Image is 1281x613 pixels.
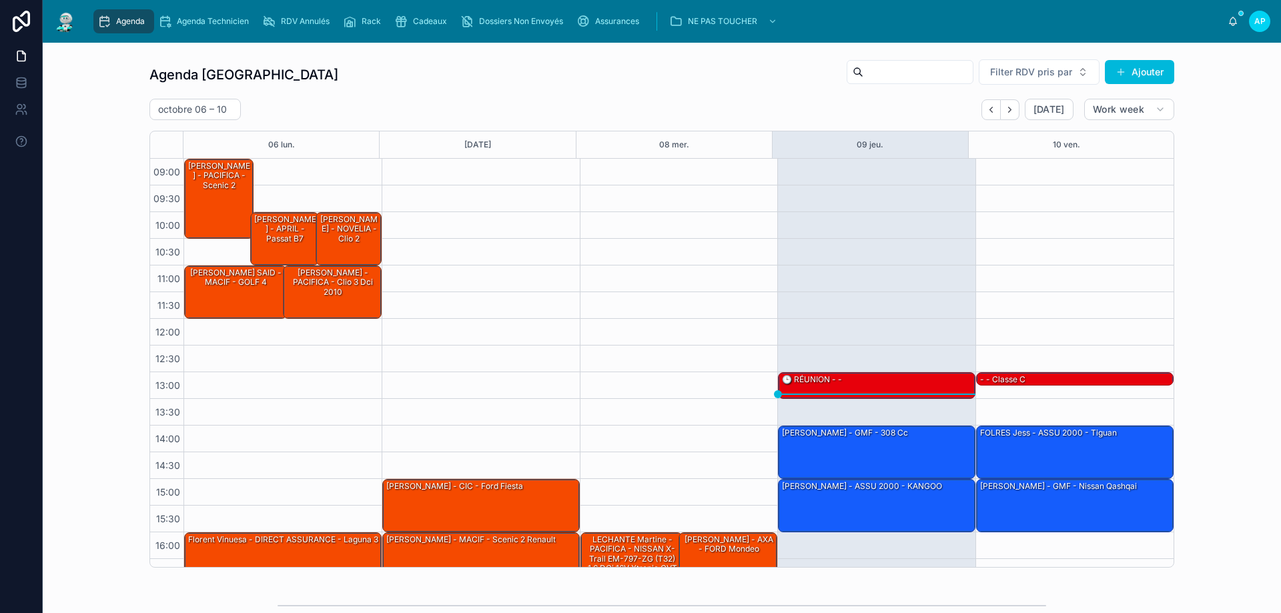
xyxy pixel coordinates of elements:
[153,486,183,498] span: 15:00
[1025,99,1074,120] button: [DATE]
[152,326,183,338] span: 12:00
[781,427,909,439] div: [PERSON_NAME] - GMF - 308 cc
[88,7,1228,36] div: scrollable content
[479,16,563,27] span: Dossiers Non Envoyés
[979,59,1100,85] button: Select Button
[413,16,447,27] span: Cadeaux
[177,16,249,27] span: Agenda Technicien
[1254,16,1266,27] span: AP
[1001,99,1019,120] button: Next
[339,9,390,33] a: Rack
[1084,99,1174,120] button: Work week
[572,9,649,33] a: Assurances
[187,267,286,289] div: [PERSON_NAME] SAID - MACIF - GOLF 4
[362,16,381,27] span: Rack
[385,480,524,492] div: [PERSON_NAME] - CIC - ford fiesta
[187,534,380,546] div: Florent Vinuesa - DIRECT ASSURANCE - laguna 3
[464,131,491,158] button: [DATE]
[158,103,227,116] h2: octobre 06 – 10
[781,374,843,386] div: 🕒 RÉUNION - -
[116,16,145,27] span: Agenda
[385,534,557,546] div: [PERSON_NAME] - MACIF - scenic 2 renault
[152,246,183,257] span: 10:30
[679,533,777,585] div: [PERSON_NAME] - AXA - FORD mondeo
[187,160,252,191] div: [PERSON_NAME] - PACIFICA - scenic 2
[1033,103,1065,115] span: [DATE]
[185,159,253,238] div: [PERSON_NAME] - PACIFICA - scenic 2
[779,426,975,478] div: [PERSON_NAME] - GMF - 308 cc
[185,266,286,318] div: [PERSON_NAME] SAID - MACIF - GOLF 4
[581,533,683,585] div: LECHANTE Martine - PACIFICA - NISSAN X-Trail EM-797-ZG (T32) 1.6 dCi 16V Xtronic CVT 2WD S&S 130 ...
[977,373,1173,386] div: - - classe c
[979,480,1138,492] div: [PERSON_NAME] - GMF - Nissan qashqai
[1093,103,1144,115] span: Work week
[977,426,1173,478] div: FOLRES jess - ASSU 2000 - tiguan
[779,373,975,398] div: 🕒 RÉUNION - -
[150,193,183,204] span: 09:30
[185,533,381,585] div: Florent Vinuesa - DIRECT ASSURANCE - laguna 3
[251,213,319,265] div: [PERSON_NAME] - APRIL - passat B7
[258,9,339,33] a: RDV Annulés
[383,533,579,612] div: [PERSON_NAME] - MACIF - scenic 2 renault
[150,166,183,177] span: 09:00
[990,65,1072,79] span: Filter RDV pris par
[154,273,183,284] span: 11:00
[659,131,689,158] button: 08 mer.
[456,9,572,33] a: Dossiers Non Envoyés
[268,131,295,158] button: 06 lun.
[681,534,776,556] div: [PERSON_NAME] - AXA - FORD mondeo
[152,380,183,391] span: 13:00
[781,480,943,492] div: [PERSON_NAME] - ASSU 2000 - KANGOO
[152,566,183,578] span: 16:30
[981,99,1001,120] button: Back
[153,513,183,524] span: 15:30
[857,131,883,158] button: 09 jeu.
[152,460,183,471] span: 14:30
[253,213,318,245] div: [PERSON_NAME] - APRIL - passat B7
[316,213,381,265] div: [PERSON_NAME] - NOVELIA - Clio 2
[977,480,1173,532] div: [PERSON_NAME] - GMF - Nissan qashqai
[979,427,1118,439] div: FOLRES jess - ASSU 2000 - tiguan
[286,267,380,298] div: [PERSON_NAME] - PACIFICA - clio 3 dci 2010
[152,433,183,444] span: 14:00
[93,9,154,33] a: Agenda
[1105,60,1174,84] button: Ajouter
[152,540,183,551] span: 16:00
[383,480,579,532] div: [PERSON_NAME] - CIC - ford fiesta
[779,480,975,532] div: [PERSON_NAME] - ASSU 2000 - KANGOO
[595,16,639,27] span: Assurances
[53,11,77,32] img: App logo
[318,213,380,245] div: [PERSON_NAME] - NOVELIA - Clio 2
[1053,131,1080,158] button: 10 ven.
[665,9,784,33] a: NE PAS TOUCHER
[583,534,682,594] div: LECHANTE Martine - PACIFICA - NISSAN X-Trail EM-797-ZG (T32) 1.6 dCi 16V Xtronic CVT 2WD S&S 130 ...
[281,16,330,27] span: RDV Annulés
[154,9,258,33] a: Agenda Technicien
[284,266,381,318] div: [PERSON_NAME] - PACIFICA - clio 3 dci 2010
[979,374,1027,386] div: - - classe c
[152,219,183,231] span: 10:00
[152,353,183,364] span: 12:30
[152,406,183,418] span: 13:30
[688,16,757,27] span: NE PAS TOUCHER
[154,299,183,311] span: 11:30
[390,9,456,33] a: Cadeaux
[149,65,338,84] h1: Agenda [GEOGRAPHIC_DATA]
